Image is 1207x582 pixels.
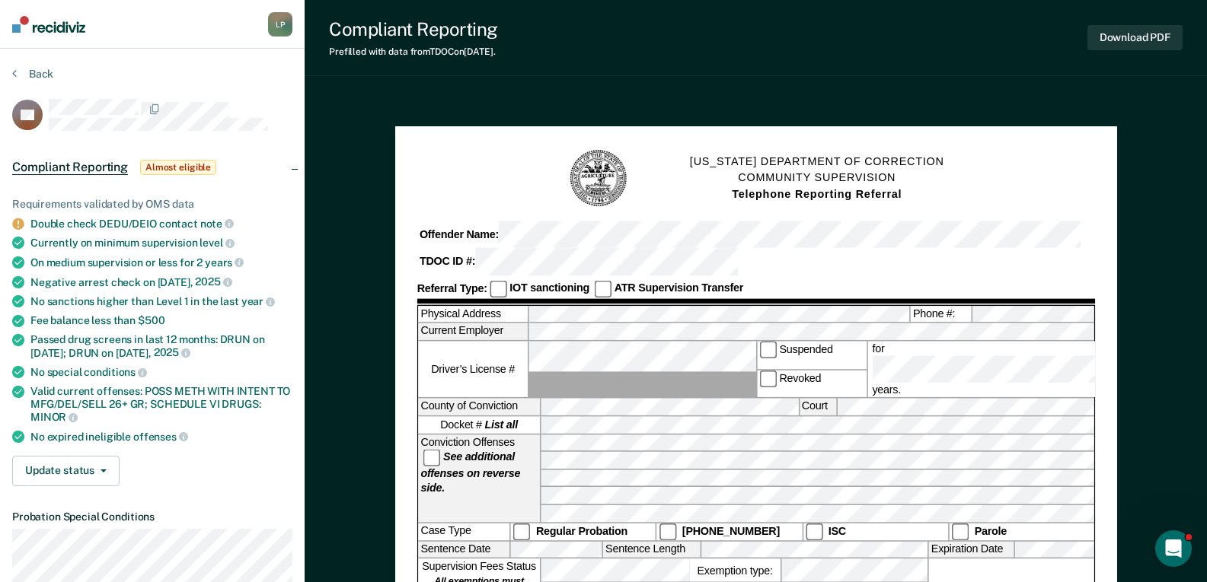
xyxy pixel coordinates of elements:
[689,559,781,582] label: Exemption type:
[30,275,292,289] div: Negative arrest check on [DATE],
[418,342,528,398] label: Driver’s License #
[689,154,944,203] h1: [US_STATE] DEPARTMENT OF CORRECTION COMMUNITY SUPERVISION
[535,525,627,537] strong: Regular Probation
[84,366,146,378] span: conditions
[419,256,474,268] strong: TDOC ID #:
[758,342,776,359] input: Suspended
[133,431,188,443] span: offenses
[756,342,866,369] label: Suspended
[805,523,822,540] input: ISC
[12,456,120,486] button: Update status
[418,324,528,341] label: Current Employer
[329,46,498,57] div: Prefilled with data from TDOC on [DATE] .
[928,542,1014,558] label: Expiration Date
[30,217,292,231] div: Double check DEDU/DEIO contact note
[659,523,676,540] input: [PHONE_NUMBER]
[30,385,292,424] div: Valid current offenses: POSS METH WITH INTENT TO MFG/DEL/SELL 26+ GR; SCHEDULE VI DRUGS:
[418,523,509,540] div: Case Type
[12,67,53,81] button: Back
[417,282,487,294] strong: Referral Type:
[602,542,700,558] label: Sentence Length
[910,306,971,323] label: Phone #:
[423,449,440,466] input: See additional offenses on reverse side.
[732,188,902,200] strong: Telephone Reporting Referral
[140,160,216,175] span: Almost eligible
[30,256,292,269] div: On medium supervision or less for 2
[205,256,244,269] span: years
[329,18,498,40] div: Compliant Reporting
[870,342,1137,398] label: for years.
[828,525,845,537] strong: ISC
[1155,530,1192,567] iframe: Intercom live chat
[418,434,540,522] div: Conviction Offenses
[951,523,969,540] input: Parole
[594,280,611,297] input: ATR Supervision Transfer
[195,275,232,288] span: 2025
[30,294,292,308] div: No sanctions higher than Level 1 in the last
[872,356,1135,383] input: for years.
[241,295,275,307] span: year
[440,418,518,432] span: Docket #
[509,282,589,294] strong: IOT sanctioning
[12,16,85,33] img: Recidiviz
[974,525,1006,537] strong: Parole
[418,306,528,323] label: Physical Address
[30,365,292,379] div: No special
[799,399,835,415] label: Court
[154,346,190,358] span: 2025
[30,430,292,444] div: No expired ineligible
[418,399,540,415] label: County of Conviction
[12,198,292,211] div: Requirements validated by OMS data
[268,12,292,37] button: LP
[12,510,292,523] dt: Probation Special Conditions
[568,148,629,209] img: TN Seal
[614,282,742,294] strong: ATR Supervision Transfer
[138,314,164,326] span: $500
[489,280,506,297] input: IOT sanctioning
[30,411,78,423] span: MINOR
[200,237,234,249] span: level
[484,418,517,431] strong: List all
[682,525,779,537] strong: [PHONE_NUMBER]
[30,314,292,327] div: Fee balance less than
[419,228,498,240] strong: Offender Name:
[420,450,520,494] strong: See additional offenses on reverse side.
[418,542,509,558] label: Sentence Date
[268,12,292,37] div: L P
[756,371,866,398] label: Revoked
[758,371,776,388] input: Revoked
[1087,25,1183,50] button: Download PDF
[512,523,530,540] input: Regular Probation
[30,236,292,250] div: Currently on minimum supervision
[30,333,292,359] div: Passed drug screens in last 12 months: DRUN on [DATE]; DRUN on [DATE],
[12,160,128,175] span: Compliant Reporting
